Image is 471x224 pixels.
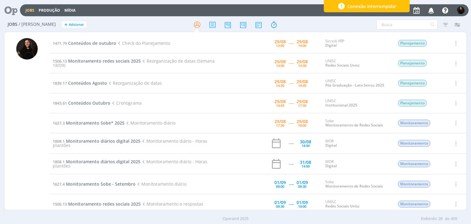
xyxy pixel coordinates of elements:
[325,160,389,168] div: MOR
[53,100,67,106] span: 1843.61
[298,185,306,188] div: 09:30
[325,139,389,148] div: MOR
[24,8,36,13] button: Jobs
[124,120,175,126] span: Monitoramento diário
[276,185,284,188] div: 09:00
[53,181,136,187] a: 1627.4Monitoramento Sobe - Setembro
[53,138,65,144] span: 1808.1
[289,141,293,145] div: -----
[53,120,124,126] a: 1627.3Monitoramento Sobe* 2025
[398,140,430,147] span: Monitoramento
[66,181,136,187] span: Monitoramento Sobe - Setembro
[53,58,67,64] span: 1506.13
[53,181,65,187] span: 1627.4
[25,8,34,13] a: Jobs
[398,120,430,126] span: Monitoramento
[289,201,293,207] span: -----
[325,143,337,148] a: Digital
[297,99,308,104] div: 29/08
[136,181,186,187] span: Monitoramento diário
[325,79,389,88] div: UNISC
[300,160,311,164] div: 31/08
[110,100,141,106] span: Cronograma
[297,180,308,185] div: 01/09
[297,200,308,205] div: 01/09
[19,22,56,27] span: / [PERSON_NAME]
[141,201,203,207] span: Monitoramento e respostas
[398,201,430,207] span: Monitoramento
[289,40,293,46] span: -----
[289,181,293,187] span: -----
[274,40,286,44] div: 29/08
[298,205,306,208] div: 10:00
[68,100,110,106] span: Conteúdos Outubro
[289,100,293,106] span: -----
[421,216,437,222] span: Exibindo
[298,104,306,107] div: 17:30
[62,21,86,28] button: +Adicionar
[325,122,383,128] a: Monitoramento de Redes Sociais
[398,160,430,167] span: Monitoramento
[16,38,38,60] img: S
[398,60,427,67] span: Planejamento
[325,63,360,68] a: Redes Sociais Unisc
[53,100,110,106] a: 1843.61Conteúdos Outubro
[276,205,284,208] div: 09:30
[64,8,75,13] a: Mídia
[298,44,306,47] div: 14:00
[66,159,140,164] span: Monitoramento diários digital 2025
[325,200,389,209] div: UNISC
[325,99,389,108] div: UNISC
[325,59,389,68] div: UNISC
[276,124,284,127] div: 17:30
[64,21,67,28] span: +
[289,120,293,126] span: -----
[298,64,306,67] div: 14:30
[276,84,284,87] div: 14:30
[116,40,170,46] span: Check do Planejamento
[53,201,141,207] a: 1506.13Monitoramento redes sociais 2025
[63,8,77,13] button: Mídia
[297,60,308,64] div: 29/08
[398,40,427,47] span: Planejamento
[107,80,162,86] span: Reorganização de datas
[37,8,62,13] button: Produção
[53,159,65,164] span: 1808.1
[53,159,207,169] span: Monitoramento diário - Horas plantões
[274,119,286,124] div: 29/08
[66,138,140,144] span: Monitoramento diários digital 2025
[53,138,207,148] span: Monitoramento diário - Horas plantões
[53,40,116,46] a: 1471.79Conteúdos de outubro
[53,120,65,126] span: 1627.3
[8,22,17,27] span: Jobs
[53,41,67,46] span: 1471.79
[53,80,67,86] span: 1839.17
[68,80,107,86] span: Conteúdos Agosto
[325,43,337,48] a: Digital
[398,80,427,87] span: Planejamento
[301,144,310,147] div: 14:00
[69,23,84,27] span: Adicionar
[274,79,286,84] div: 29/08
[297,40,308,44] div: 29/08
[325,83,384,88] a: Pós Graduação - Lato Sensu 2025
[289,80,293,86] span: -----
[68,40,116,46] span: Conteúdos de outubro
[398,100,427,106] span: Planejamento
[457,5,465,16] button: S
[438,216,442,222] span: 28
[325,180,389,189] div: Sobe
[300,140,311,144] div: 30/08
[274,180,286,185] div: 01/09
[298,124,306,127] div: 18:00
[274,99,286,104] div: 29/08
[276,64,284,67] div: 14:00
[398,181,430,187] span: Monitoramento
[377,20,438,29] input: Busca
[347,3,396,10] span: Conexão interrompida!
[289,162,293,166] div: -----
[53,159,140,164] a: 1808.1Monitoramento diários digital 2025
[53,80,107,86] a: 1839.17Conteúdos Agosto
[53,201,67,207] span: 1506.13
[451,216,457,222] span: 409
